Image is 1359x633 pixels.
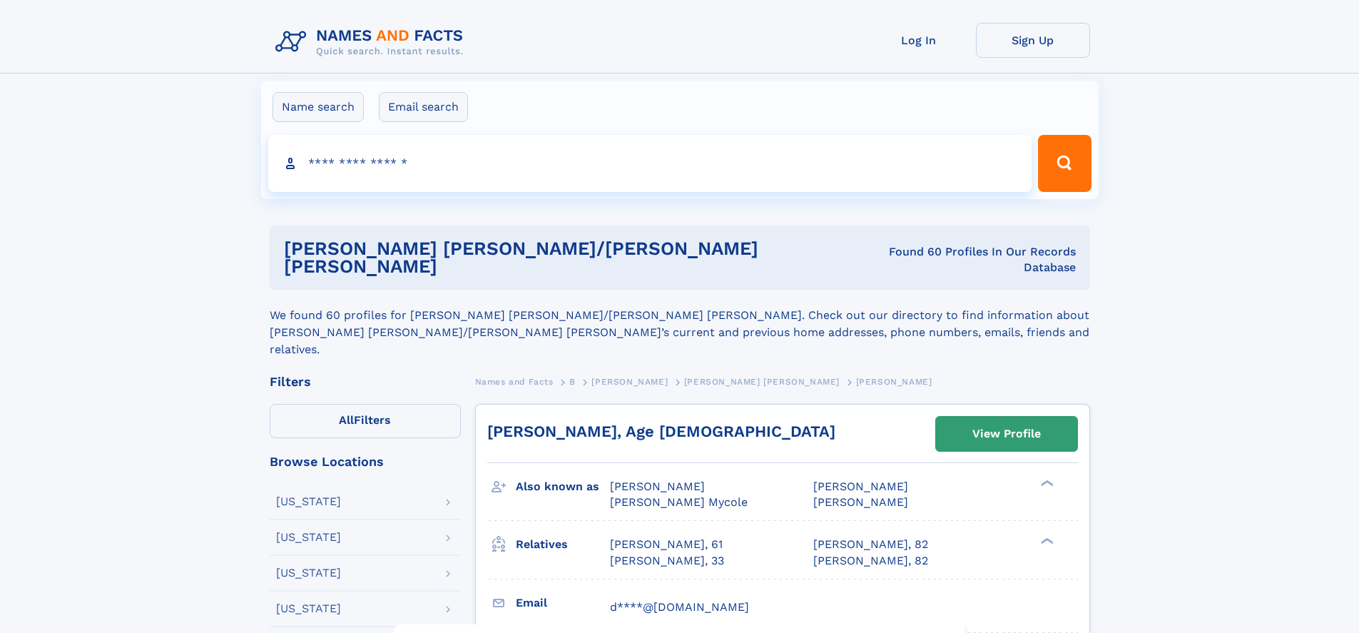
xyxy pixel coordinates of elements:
[276,532,341,543] div: [US_STATE]
[976,23,1090,58] a: Sign Up
[569,373,576,390] a: B
[284,240,857,275] h1: [PERSON_NAME] [PERSON_NAME]/[PERSON_NAME] [PERSON_NAME]
[270,290,1090,358] div: We found 60 profiles for [PERSON_NAME] [PERSON_NAME]/[PERSON_NAME] [PERSON_NAME]. Check out our d...
[1037,537,1054,546] div: ❯
[856,377,932,387] span: [PERSON_NAME]
[813,537,928,552] a: [PERSON_NAME], 82
[475,373,554,390] a: Names and Facts
[1038,135,1091,192] button: Search Button
[270,23,475,61] img: Logo Names and Facts
[268,135,1032,192] input: search input
[862,23,976,58] a: Log In
[273,92,364,122] label: Name search
[813,495,908,509] span: [PERSON_NAME]
[591,377,668,387] span: [PERSON_NAME]
[487,422,835,440] a: [PERSON_NAME], Age [DEMOGRAPHIC_DATA]
[276,567,341,579] div: [US_STATE]
[813,480,908,493] span: [PERSON_NAME]
[856,244,1075,275] div: Found 60 Profiles In Our Records Database
[569,377,576,387] span: B
[684,373,840,390] a: [PERSON_NAME] [PERSON_NAME]
[516,532,610,557] h3: Relatives
[516,475,610,499] h3: Also known as
[516,591,610,615] h3: Email
[610,495,748,509] span: [PERSON_NAME] Mycole
[270,455,461,468] div: Browse Locations
[1037,479,1054,488] div: ❯
[684,377,840,387] span: [PERSON_NAME] [PERSON_NAME]
[591,373,668,390] a: [PERSON_NAME]
[276,496,341,507] div: [US_STATE]
[610,480,705,493] span: [PERSON_NAME]
[339,413,354,427] span: All
[972,417,1041,450] div: View Profile
[610,537,723,552] a: [PERSON_NAME], 61
[270,404,461,438] label: Filters
[610,553,724,569] a: [PERSON_NAME], 33
[379,92,468,122] label: Email search
[270,375,461,388] div: Filters
[936,417,1077,451] a: View Profile
[813,553,928,569] a: [PERSON_NAME], 82
[276,603,341,614] div: [US_STATE]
